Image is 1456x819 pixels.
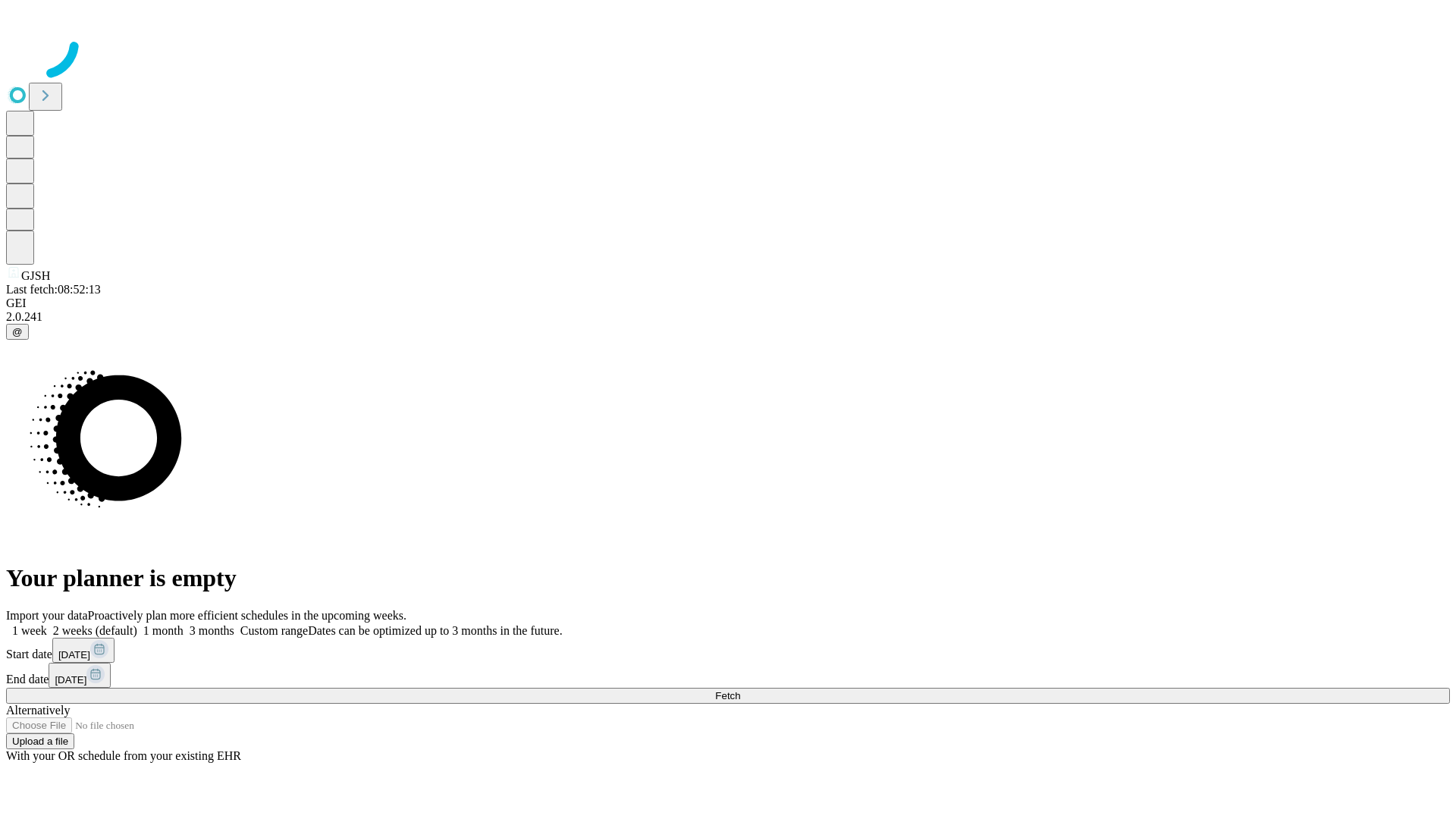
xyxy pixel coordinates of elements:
[12,326,23,337] span: @
[12,624,47,637] span: 1 week
[6,609,88,622] span: Import your data
[6,297,1450,310] div: GEI
[6,704,70,717] span: Alternatively
[55,674,86,686] span: [DATE]
[6,688,1450,704] button: Fetch
[190,624,234,637] span: 3 months
[6,564,1450,592] h1: Your planner is empty
[143,624,184,637] span: 1 month
[52,638,115,663] button: [DATE]
[21,269,50,282] span: GJSH
[240,624,308,637] span: Custom range
[308,624,562,637] span: Dates can be optimized up to 3 months in the future.
[6,663,1450,688] div: End date
[58,649,90,661] span: [DATE]
[6,733,74,749] button: Upload a file
[6,283,101,296] span: Last fetch: 08:52:13
[715,690,740,701] span: Fetch
[53,624,137,637] span: 2 weeks (default)
[6,638,1450,663] div: Start date
[6,749,241,762] span: With your OR schedule from your existing EHR
[6,310,1450,324] div: 2.0.241
[88,609,406,622] span: Proactively plan more efficient schedules in the upcoming weeks.
[6,324,29,340] button: @
[49,663,111,688] button: [DATE]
